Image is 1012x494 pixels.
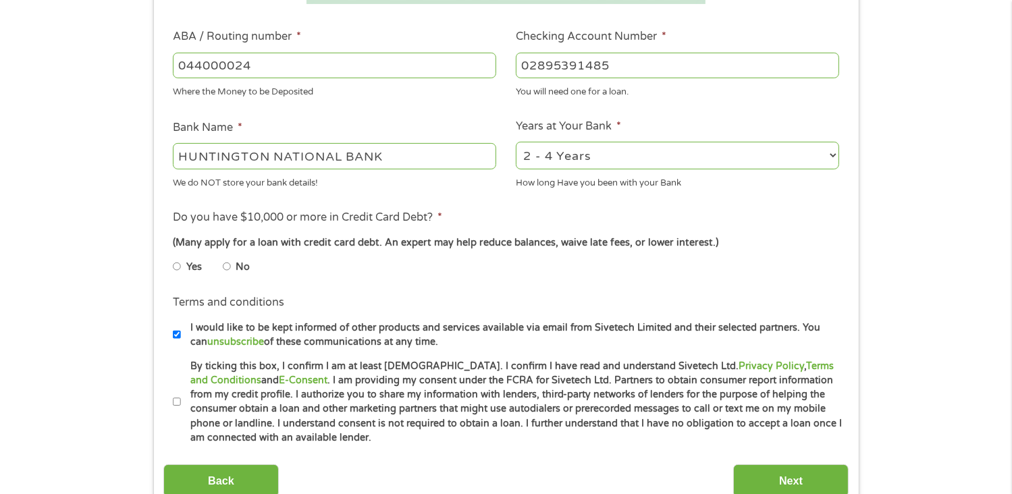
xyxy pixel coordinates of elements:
[173,121,242,135] label: Bank Name
[173,211,442,225] label: Do you have $10,000 or more in Credit Card Debt?
[516,81,839,99] div: You will need one for a loan.
[186,260,202,275] label: Yes
[181,321,843,350] label: I would like to be kept informed of other products and services available via email from Sivetech...
[207,336,264,348] a: unsubscribe
[173,296,284,310] label: Terms and conditions
[173,30,301,44] label: ABA / Routing number
[516,30,666,44] label: Checking Account Number
[236,260,250,275] label: No
[516,53,839,78] input: 345634636
[516,119,621,134] label: Years at Your Bank
[173,81,496,99] div: Where the Money to be Deposited
[279,375,327,386] a: E-Consent
[173,53,496,78] input: 263177916
[190,360,834,386] a: Terms and Conditions
[173,171,496,190] div: We do NOT store your bank details!
[739,360,804,372] a: Privacy Policy
[516,171,839,190] div: How long Have you been with your Bank
[181,359,843,445] label: By ticking this box, I confirm I am at least [DEMOGRAPHIC_DATA]. I confirm I have read and unders...
[173,236,838,250] div: (Many apply for a loan with credit card debt. An expert may help reduce balances, waive late fees...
